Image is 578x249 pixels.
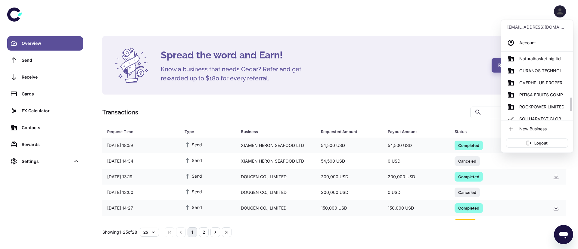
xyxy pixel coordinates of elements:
span: Naturalbasket nig ltd [519,55,561,62]
span: PITISA FRUITS COMPANY NIGERIA LIMITED [519,92,567,98]
iframe: Button to launch messaging window [554,225,573,244]
button: Logout [506,139,568,148]
span: OVERHPLUS PROPERTIES LIMITED [519,79,567,86]
span: OURANOS TECHNOLOGIES LIMITED [519,67,567,74]
li: New Business [504,123,570,135]
span: SOILHARVEST GLOBAL BUSINESS SERVICES [519,116,567,122]
a: Account [504,37,570,49]
span: ROCKPOWER LIMITED [519,104,564,110]
p: [EMAIL_ADDRESS][DOMAIN_NAME] [507,24,567,30]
